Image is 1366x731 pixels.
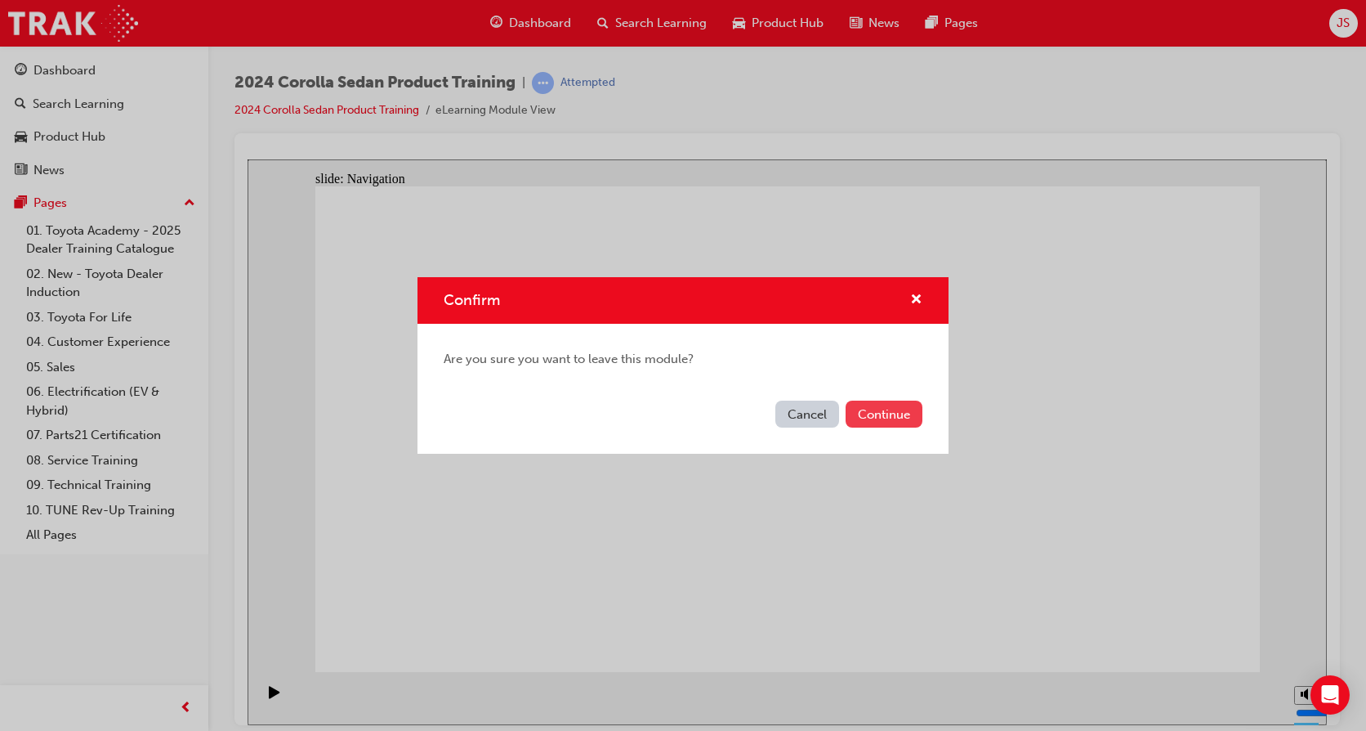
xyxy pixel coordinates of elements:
button: Cancel [775,401,839,428]
span: Confirm [444,291,500,309]
div: Confirm [417,277,949,454]
div: Open Intercom Messenger [1310,675,1350,715]
button: Continue [846,401,922,428]
div: Are you sure you want to leave this module? [417,324,949,395]
button: cross-icon [910,290,922,311]
span: cross-icon [910,294,922,308]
